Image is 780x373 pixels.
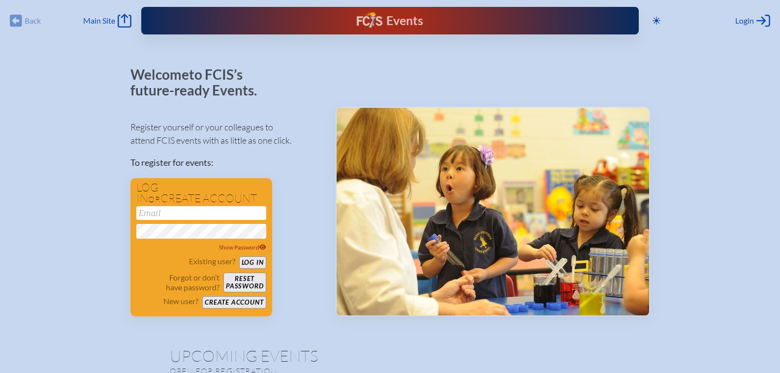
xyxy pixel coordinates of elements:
p: Register yourself or your colleagues to attend FCIS events with as little as one click. [130,121,320,147]
span: Login [735,16,754,26]
span: or [148,194,160,204]
p: Forgot or don’t have password? [136,273,220,292]
input: Email [136,206,266,220]
span: Show Password [219,244,266,251]
span: Main Site [83,16,115,26]
button: Resetpassword [223,273,266,292]
p: Welcome to FCIS’s future-ready Events. [130,67,268,98]
button: Create account [202,296,266,309]
h1: Upcoming Events [170,348,611,364]
button: Log in [239,256,266,269]
p: New user? [163,296,198,306]
img: Events [337,108,649,315]
a: Main Site [83,14,131,28]
p: To register for events: [130,156,320,169]
h1: Log in create account [136,182,266,204]
div: FCIS Events — Future ready [281,12,499,30]
p: Existing user? [189,256,235,266]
